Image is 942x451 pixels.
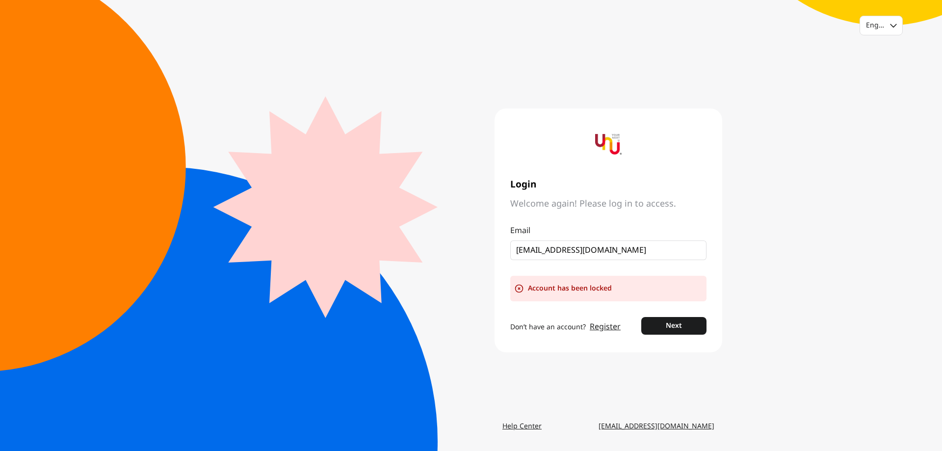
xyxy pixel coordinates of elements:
[595,131,622,158] img: yournextu-logo-vertical-compact-v2.png
[495,418,549,435] a: Help Center
[641,317,706,335] button: Next
[510,322,586,332] span: Don’t have an account?
[510,179,706,190] span: Login
[591,418,722,435] a: [EMAIL_ADDRESS][DOMAIN_NAME]
[590,321,621,333] a: Register
[866,21,884,30] div: English
[510,225,706,237] p: Email
[510,276,706,301] div: Account has been locked
[510,198,706,210] span: Welcome again! Please log in to access.
[516,244,693,256] input: Email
